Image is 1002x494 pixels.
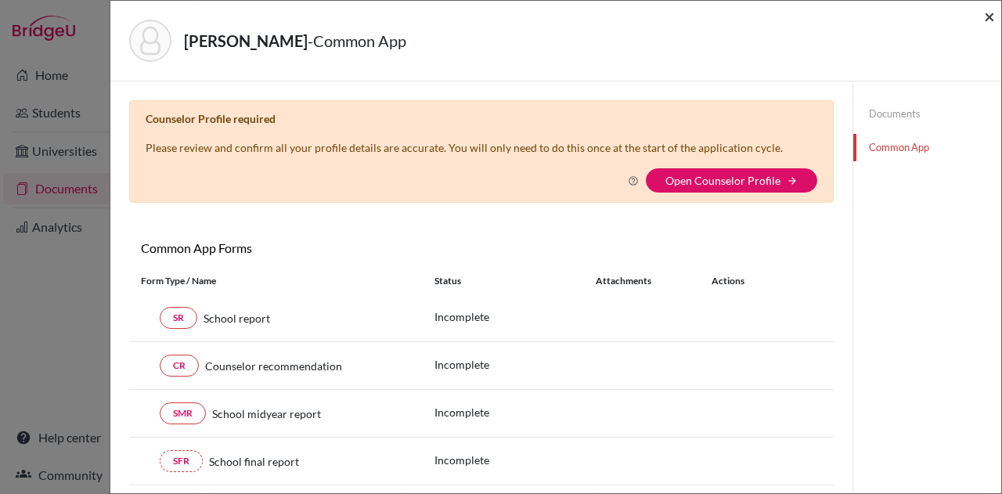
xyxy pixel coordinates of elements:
[853,100,1001,128] a: Documents
[646,168,817,193] button: Open Counselor Profilearrow_forward
[204,310,270,326] span: School report
[146,139,783,156] p: Please review and confirm all your profile details are accurate. You will only need to do this on...
[160,355,199,377] a: CR
[184,31,308,50] strong: [PERSON_NAME]
[787,175,798,186] i: arrow_forward
[434,274,596,288] div: Status
[160,402,206,424] a: SMR
[693,274,790,288] div: Actions
[209,453,299,470] span: School final report
[129,274,423,288] div: Form Type / Name
[984,5,995,27] span: ×
[665,174,780,187] a: Open Counselor Profile
[434,356,596,373] p: Incomplete
[853,134,1001,161] a: Common App
[434,452,596,468] p: Incomplete
[434,404,596,420] p: Incomplete
[160,307,197,329] a: SR
[212,406,321,422] span: School midyear report
[984,7,995,26] button: Close
[434,308,596,325] p: Incomplete
[129,240,481,255] h6: Common App Forms
[146,112,276,125] b: Counselor Profile required
[596,274,693,288] div: Attachments
[160,450,203,472] a: SFR
[205,358,342,374] span: Counselor recommendation
[308,31,406,50] span: - Common App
